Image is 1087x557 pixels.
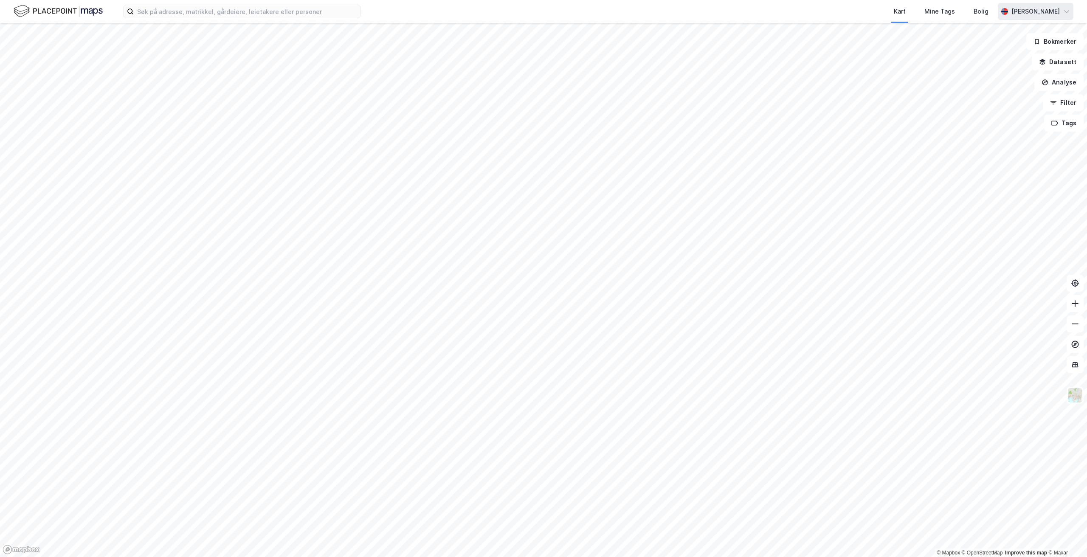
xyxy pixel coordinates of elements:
[962,550,1003,556] a: OpenStreetMap
[3,545,40,554] a: Mapbox homepage
[1043,94,1084,111] button: Filter
[1045,516,1087,557] iframe: Chat Widget
[1032,53,1084,70] button: Datasett
[924,6,955,17] div: Mine Tags
[937,550,960,556] a: Mapbox
[1034,74,1084,91] button: Analyse
[1005,550,1047,556] a: Improve this map
[1026,33,1084,50] button: Bokmerker
[134,5,360,18] input: Søk på adresse, matrikkel, gårdeiere, leietakere eller personer
[14,4,103,19] img: logo.f888ab2527a4732fd821a326f86c7f29.svg
[974,6,988,17] div: Bolig
[1044,115,1084,132] button: Tags
[894,6,906,17] div: Kart
[1011,6,1060,17] div: [PERSON_NAME]
[1067,387,1083,403] img: Z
